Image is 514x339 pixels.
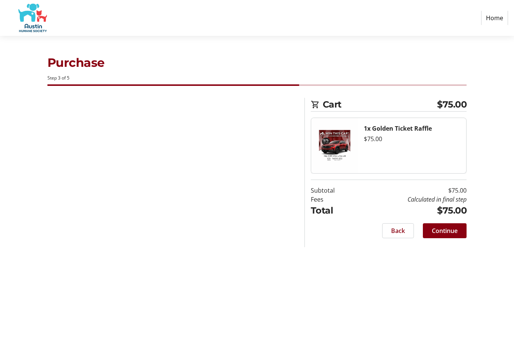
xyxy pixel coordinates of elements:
span: $75.00 [437,98,467,111]
img: Golden Ticket Raffle [311,118,358,173]
a: Home [481,11,508,25]
td: Subtotal [311,186,356,195]
span: Back [391,226,405,235]
strong: 1x Golden Ticket Raffle [364,124,432,133]
button: Back [382,223,414,238]
td: Calculated in final step [356,195,467,204]
img: Austin Humane Society's Logo [6,3,59,33]
td: Total [311,204,356,217]
div: Step 3 of 5 [47,75,467,81]
td: $75.00 [356,186,467,195]
h1: Purchase [47,54,467,72]
button: Continue [423,223,467,238]
div: $75.00 [364,134,461,143]
td: $75.00 [356,204,467,217]
span: Cart [323,98,437,111]
td: Fees [311,195,356,204]
span: Continue [432,226,458,235]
